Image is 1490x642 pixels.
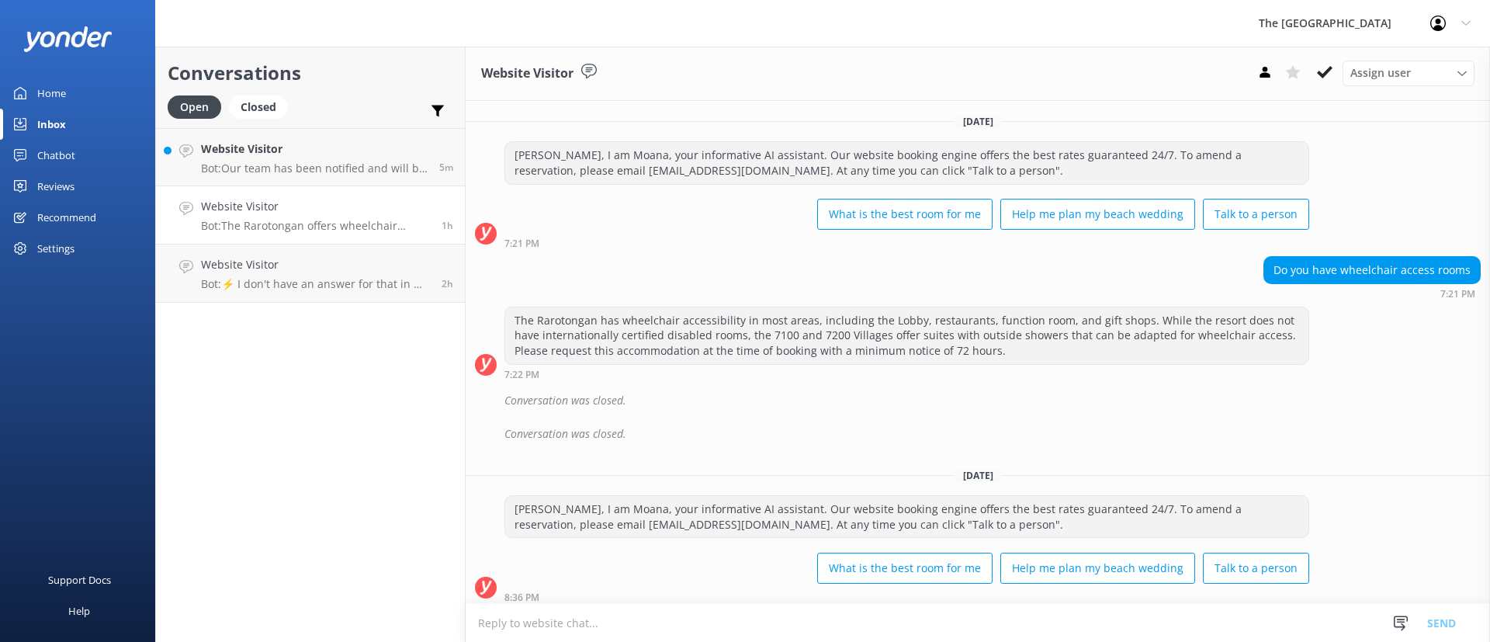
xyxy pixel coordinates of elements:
span: Assign user [1350,64,1411,82]
div: Aug 30 2025 07:21pm (UTC -10:00) Pacific/Honolulu [1263,288,1481,299]
div: Inbox [37,109,66,140]
a: Website VisitorBot:⚡ I don't have an answer for that in my knowledge base. Please try and rephras... [156,245,465,303]
div: Open [168,95,221,119]
div: Assign User [1343,61,1474,85]
span: Aug 31 2025 10:09pm (UTC -10:00) Pacific/Honolulu [439,161,453,174]
div: Support Docs [48,564,111,595]
a: Open [168,98,229,115]
p: Bot: ⚡ I don't have an answer for that in my knowledge base. Please try and rephrase your questio... [201,277,430,291]
p: Bot: The Rarotongan offers wheelchair accessibility in most areas, including the Lobby, restauran... [201,219,430,233]
h3: Website Visitor [481,64,573,84]
button: Talk to a person [1203,553,1309,584]
p: Bot: Our team has been notified and will be with you as soon as possible. Alternatively, you can ... [201,161,428,175]
button: Help me plan my beach wedding [1000,199,1195,230]
div: Closed [229,95,288,119]
strong: 7:21 PM [504,239,539,248]
strong: 7:21 PM [1440,290,1475,299]
span: Aug 31 2025 08:36pm (UTC -10:00) Pacific/Honolulu [442,219,453,232]
a: Website VisitorBot:The Rarotongan offers wheelchair accessibility in most areas, including the Lo... [156,186,465,245]
div: Chatbot [37,140,75,171]
div: Conversation was closed. [504,387,1481,414]
div: Conversation was closed. [504,421,1481,447]
h4: Website Visitor [201,141,428,158]
a: Closed [229,98,296,115]
strong: 7:22 PM [504,370,539,380]
div: [PERSON_NAME], I am Moana, your informative AI assistant. Our website booking engine offers the b... [505,496,1308,537]
div: [PERSON_NAME], I am Moana, your informative AI assistant. Our website booking engine offers the b... [505,142,1308,183]
span: Aug 31 2025 08:09pm (UTC -10:00) Pacific/Honolulu [442,277,453,290]
span: [DATE] [954,115,1003,128]
div: Help [68,595,90,626]
div: Reviews [37,171,74,202]
div: Aug 30 2025 07:21pm (UTC -10:00) Pacific/Honolulu [504,238,1309,248]
div: Recommend [37,202,96,233]
button: What is the best room for me [817,553,993,584]
strong: 8:36 PM [504,593,539,602]
div: Settings [37,233,74,264]
img: yonder-white-logo.png [23,26,113,52]
a: Website VisitorBot:Our team has been notified and will be with you as soon as possible. Alternati... [156,128,465,186]
div: 2025-08-31T09:03:24.857 [475,387,1481,414]
div: 2025-08-31T09:38:00.288 [475,421,1481,447]
button: What is the best room for me [817,199,993,230]
span: [DATE] [954,469,1003,482]
h2: Conversations [168,58,453,88]
div: Home [37,78,66,109]
div: Aug 31 2025 08:36pm (UTC -10:00) Pacific/Honolulu [504,592,1309,602]
div: The Rarotongan has wheelchair accessibility in most areas, including the Lobby, restaurants, func... [505,307,1308,364]
button: Help me plan my beach wedding [1000,553,1195,584]
h4: Website Visitor [201,198,430,215]
div: Aug 30 2025 07:22pm (UTC -10:00) Pacific/Honolulu [504,369,1309,380]
div: Do you have wheelchair access rooms [1264,257,1480,283]
h4: Website Visitor [201,256,430,273]
button: Talk to a person [1203,199,1309,230]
